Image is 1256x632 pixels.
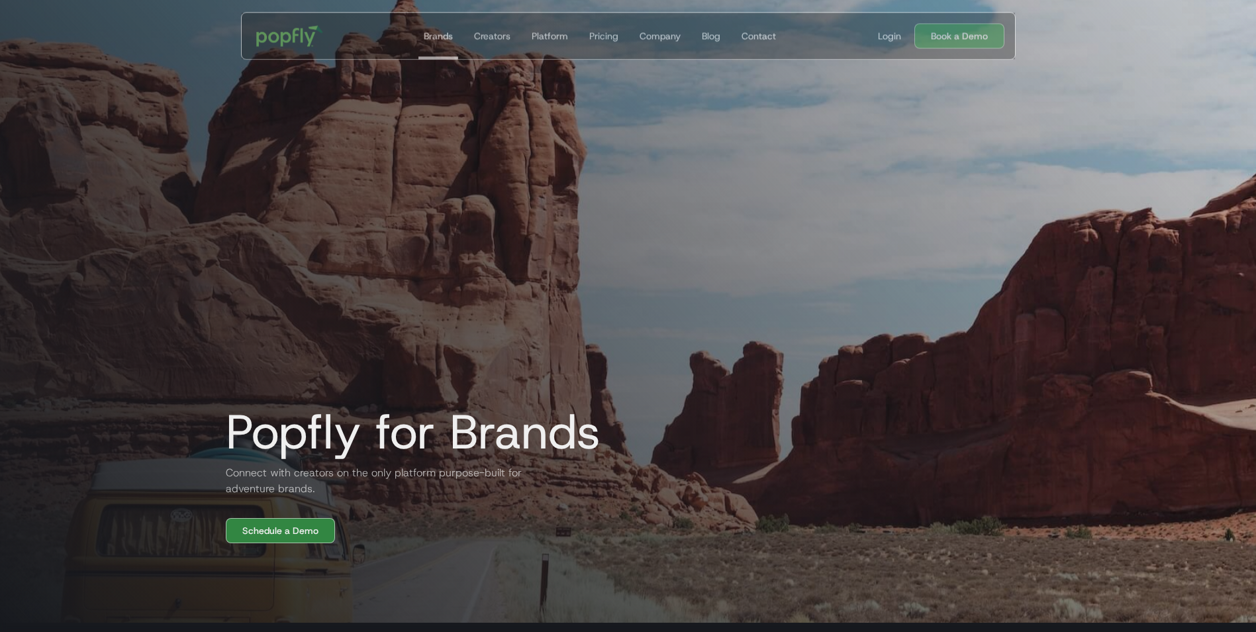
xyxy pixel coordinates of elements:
[215,465,533,497] h2: Connect with creators on the only platform purpose-built for adventure brands.
[701,29,720,42] div: Blog
[914,23,1004,48] a: Book a Demo
[696,13,725,59] a: Blog
[215,405,601,458] h1: Popfly for Brands
[531,29,567,42] div: Platform
[247,16,332,56] a: home
[589,29,618,42] div: Pricing
[878,29,901,42] div: Login
[639,29,680,42] div: Company
[423,29,452,42] div: Brands
[741,29,775,42] div: Contact
[473,29,510,42] div: Creators
[634,13,685,59] a: Company
[736,13,781,59] a: Contact
[418,13,458,59] a: Brands
[468,13,515,59] a: Creators
[583,13,623,59] a: Pricing
[526,13,573,59] a: Platform
[226,518,335,543] a: Schedule a Demo
[873,29,906,42] a: Login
